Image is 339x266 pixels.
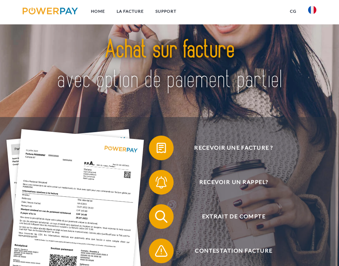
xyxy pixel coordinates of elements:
[154,140,169,155] img: qb_bill.svg
[158,136,309,160] span: Recevoir une facture ?
[52,27,287,103] img: title-powerpay_fr.svg
[149,170,309,195] button: Recevoir un rappel?
[149,204,309,229] button: Extrait de compte
[158,170,309,195] span: Recevoir un rappel?
[140,203,318,230] a: Extrait de compte
[158,239,309,263] span: Contestation Facture
[150,5,182,18] a: Support
[111,5,150,18] a: LA FACTURE
[312,239,334,261] iframe: Bouton de lancement de la fenêtre de messagerie
[154,209,169,224] img: qb_search.svg
[158,204,309,229] span: Extrait de compte
[284,5,302,18] a: CG
[23,8,78,14] img: logo-powerpay.svg
[154,243,169,258] img: qb_warning.svg
[140,169,318,196] a: Recevoir un rappel?
[308,6,316,14] img: fr
[85,5,111,18] a: Home
[140,134,318,162] a: Recevoir une facture ?
[149,136,309,160] button: Recevoir une facture ?
[154,174,169,190] img: qb_bell.svg
[140,237,318,265] a: Contestation Facture
[149,239,309,263] button: Contestation Facture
